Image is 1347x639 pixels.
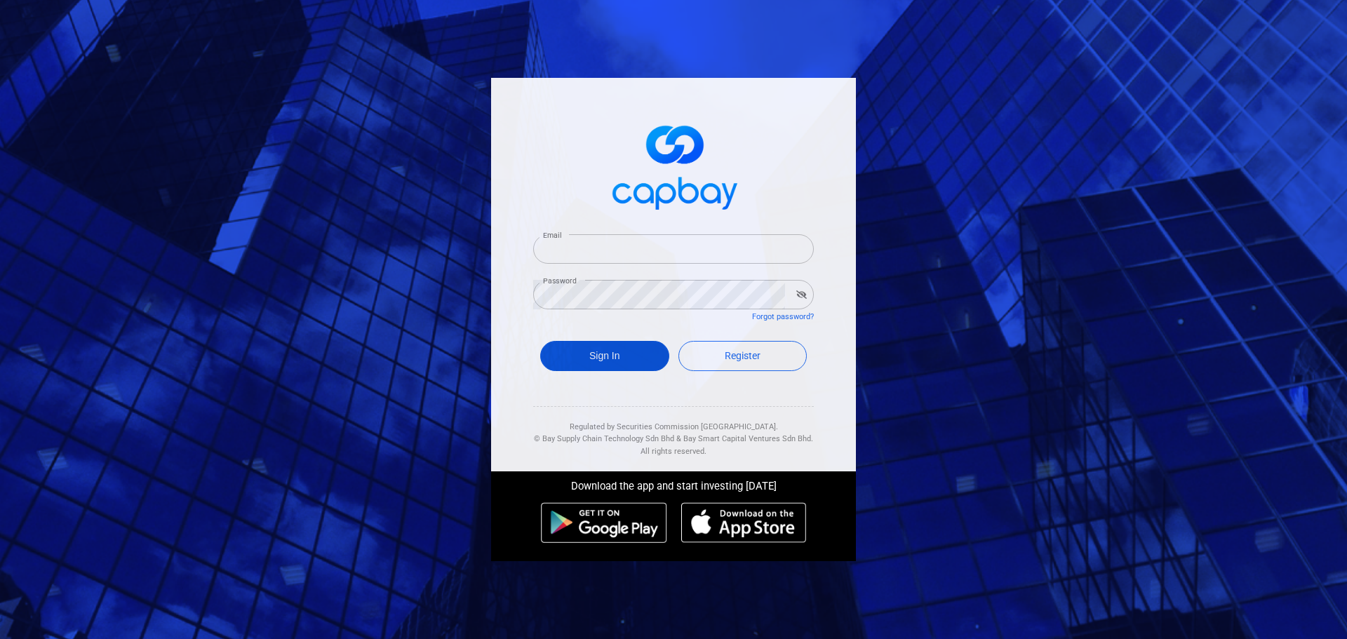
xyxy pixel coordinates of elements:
span: © Bay Supply Chain Technology Sdn Bhd [534,434,674,443]
button: Sign In [540,341,669,371]
a: Forgot password? [752,312,814,321]
img: android [541,502,667,543]
a: Register [678,341,807,371]
label: Email [543,230,561,241]
img: logo [603,113,744,217]
div: Regulated by Securities Commission [GEOGRAPHIC_DATA]. & All rights reserved. [533,407,814,458]
img: ios [681,502,806,543]
label: Password [543,276,577,286]
span: Register [725,350,760,361]
div: Download the app and start investing [DATE] [481,471,866,495]
span: Bay Smart Capital Ventures Sdn Bhd. [683,434,813,443]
